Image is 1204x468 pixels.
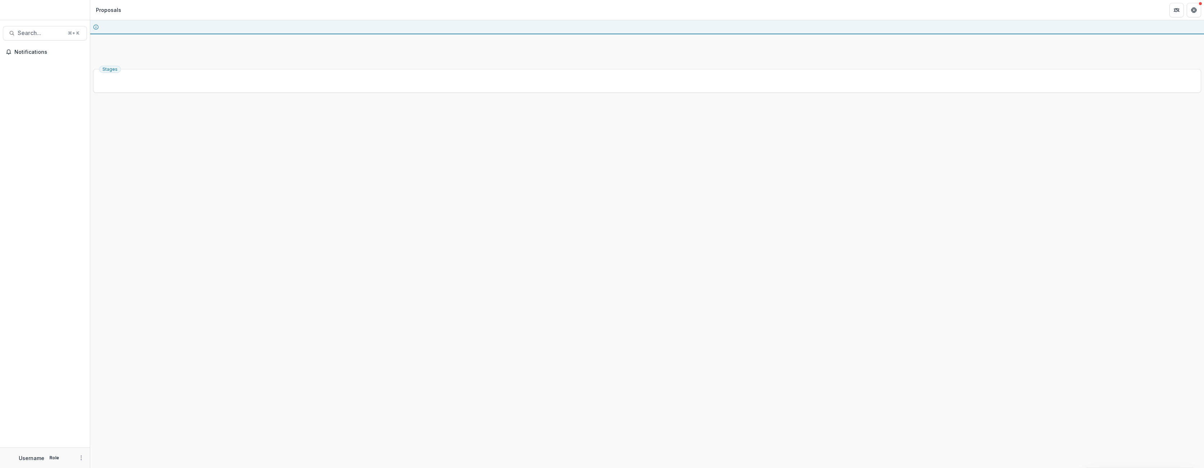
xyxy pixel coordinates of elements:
[14,49,84,55] span: Notifications
[77,454,85,462] button: More
[102,67,118,72] span: Stages
[47,455,61,461] p: Role
[1187,3,1201,17] button: Get Help
[96,6,121,14] div: Proposals
[3,46,87,58] button: Notifications
[3,26,87,40] button: Search...
[66,29,81,37] div: ⌘ + K
[19,454,44,462] p: Username
[93,5,124,15] nav: breadcrumb
[18,30,63,36] span: Search...
[1169,3,1184,17] button: Partners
